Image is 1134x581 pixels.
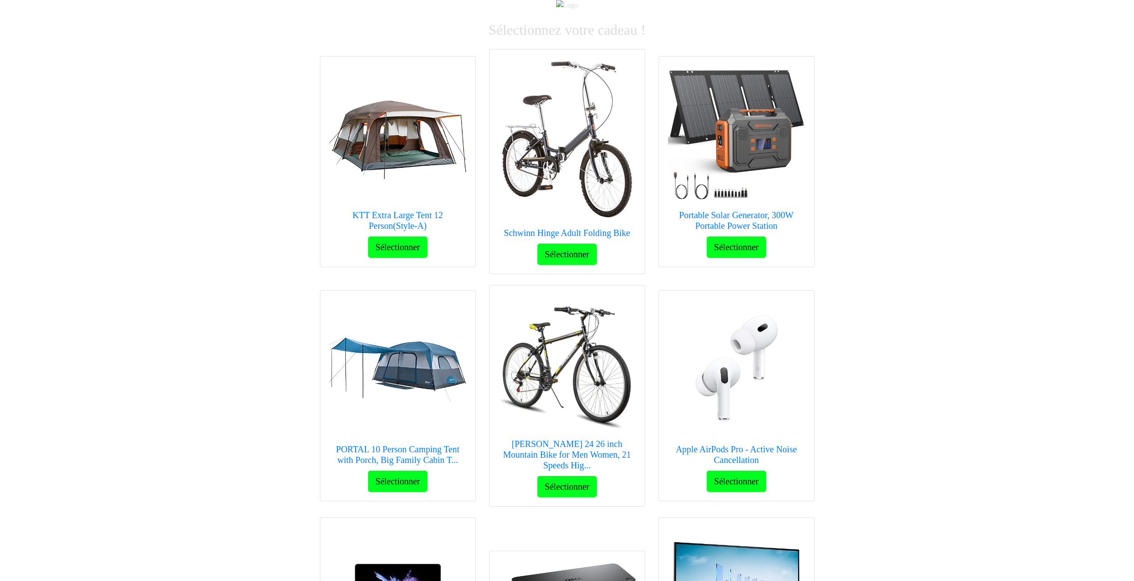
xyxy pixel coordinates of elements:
a: PORTAL 10 Person Camping Tent with Porch, Big Family Cabin Tent with 2 Rooms, 2 Doors, 2 Ground V... [329,300,467,471]
a: Schwinn Hinge Adult Folding Bike Schwinn Hinge Adult Folding Bike [499,58,636,244]
a: Apple AirPods Pro - Active Noise Cancellation Apple AirPods Pro - Active Noise Cancellation [668,300,805,471]
a: KTT Extra Large Tent 12 Person(Style-A) KTT Extra Large Tent 12 Person(Style-A) [329,65,467,236]
button: Sélectionner [537,244,597,265]
button: Sélectionner [537,476,597,497]
button: Sélectionner [707,236,766,258]
button: Sélectionner [368,471,428,492]
a: Portable Solar Generator, 300W Portable Power Station Portable Solar Generator, 300W Portable Pow... [668,65,805,236]
a: Hiland 24 26 inch Mountain Bike for Men Women, 21 Speeds High-Carbon Steel Frame, Sport Cycling M... [499,294,636,476]
h5: Schwinn Hinge Adult Folding Bike [499,228,636,238]
h5: Apple AirPods Pro - Active Noise Cancellation [668,444,805,465]
img: KTT Extra Large Tent 12 Person(Style-A) [329,65,467,203]
button: Sélectionner [368,236,428,258]
h2: Sélectionnez votre cadeau ! [320,21,815,38]
h5: [PERSON_NAME] 24 26 inch Mountain Bike for Men Women, 21 Speeds Hig... [499,439,636,471]
h5: KTT Extra Large Tent 12 Person(Style-A) [329,210,467,231]
h5: Portable Solar Generator, 300W Portable Power Station [668,210,805,231]
img: PORTAL 10 Person Camping Tent with Porch, Big Family Cabin Tent with 2 Rooms, 2 Doors, 2 Ground V... [329,300,467,437]
img: Apple AirPods Pro - Active Noise Cancellation [668,300,805,437]
img: Portable Solar Generator, 300W Portable Power Station [668,65,805,203]
img: Hiland 24 26 inch Mountain Bike for Men Women, 21 Speeds High-Carbon Steel Frame, Sport Cycling M... [499,294,636,431]
button: Sélectionner [707,471,766,492]
h5: PORTAL 10 Person Camping Tent with Porch, Big Family Cabin T... [329,444,467,465]
img: Schwinn Hinge Adult Folding Bike [499,58,636,220]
